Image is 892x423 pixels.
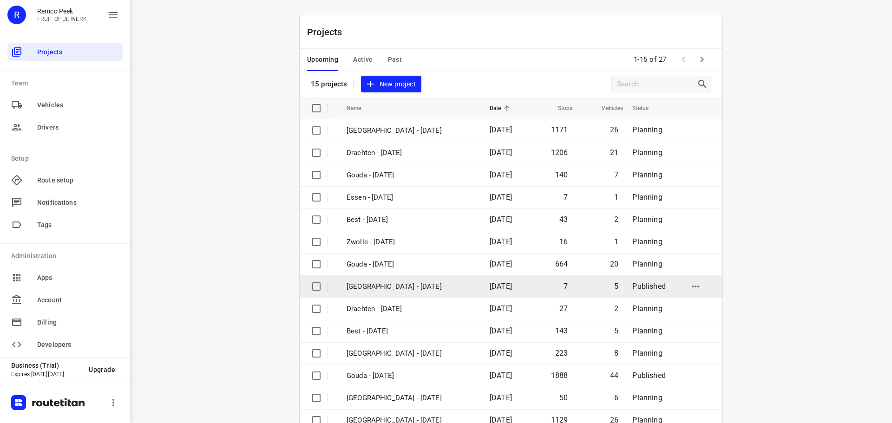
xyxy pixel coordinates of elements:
[37,7,87,15] p: Remco Peek
[632,282,666,291] span: Published
[632,371,666,380] span: Published
[347,170,476,181] p: Gouda - Friday
[490,304,512,313] span: [DATE]
[37,340,119,350] span: Developers
[551,371,568,380] span: 1888
[347,393,476,403] p: Antwerpen - Wednesday
[37,220,119,230] span: Tags
[347,281,476,292] p: Gemeente Rotterdam - Thursday
[11,154,123,163] p: Setup
[610,260,618,268] span: 20
[559,215,568,224] span: 43
[37,123,119,132] span: Drivers
[7,313,123,332] div: Billing
[610,371,618,380] span: 44
[37,273,119,283] span: Apps
[307,54,338,65] span: Upcoming
[617,77,697,91] input: Search projects
[693,50,711,69] span: Next Page
[37,176,119,185] span: Route setup
[7,96,123,114] div: Vehicles
[311,80,348,88] p: 15 projects
[490,349,512,358] span: [DATE]
[614,393,618,402] span: 6
[559,304,568,313] span: 27
[555,260,568,268] span: 664
[555,326,568,335] span: 143
[490,170,512,179] span: [DATE]
[610,125,618,134] span: 26
[347,192,476,203] p: Essen - Friday
[37,16,87,22] p: FRUIT OP JE WERK
[674,50,693,69] span: Previous Page
[546,103,573,114] span: Stops
[367,78,416,90] span: New project
[632,349,662,358] span: Planning
[353,54,373,65] span: Active
[347,304,476,314] p: Drachten - Thursday
[630,50,670,70] span: 1-15 of 27
[697,78,711,90] div: Search
[490,215,512,224] span: [DATE]
[7,43,123,61] div: Projects
[632,304,662,313] span: Planning
[555,349,568,358] span: 223
[490,393,512,402] span: [DATE]
[361,76,421,93] button: New project
[490,260,512,268] span: [DATE]
[7,291,123,309] div: Account
[37,198,119,208] span: Notifications
[37,295,119,305] span: Account
[551,148,568,157] span: 1206
[564,193,568,202] span: 7
[347,371,476,381] p: Gouda - Wednesday
[632,103,661,114] span: Status
[347,215,476,225] p: Best - Friday
[347,103,374,114] span: Name
[307,25,350,39] p: Projects
[347,348,476,359] p: Zwolle - Thursday
[7,6,26,24] div: R
[347,259,476,270] p: Gouda - Thursday
[610,148,618,157] span: 21
[632,170,662,179] span: Planning
[564,282,568,291] span: 7
[490,193,512,202] span: [DATE]
[347,125,476,136] p: Zwolle - Wednesday
[614,282,618,291] span: 5
[559,393,568,402] span: 50
[614,237,618,246] span: 1
[632,125,662,134] span: Planning
[632,237,662,246] span: Planning
[632,148,662,157] span: Planning
[7,193,123,212] div: Notifications
[614,215,618,224] span: 2
[614,349,618,358] span: 8
[614,193,618,202] span: 1
[490,148,512,157] span: [DATE]
[490,125,512,134] span: [DATE]
[347,326,476,337] p: Best - Thursday
[590,103,623,114] span: Vehicles
[555,170,568,179] span: 140
[632,215,662,224] span: Planning
[37,318,119,327] span: Billing
[490,103,513,114] span: Date
[11,362,81,369] p: Business (Trial)
[7,118,123,137] div: Drivers
[614,304,618,313] span: 2
[7,335,123,354] div: Developers
[632,193,662,202] span: Planning
[551,125,568,134] span: 1171
[89,366,115,373] span: Upgrade
[559,237,568,246] span: 16
[614,170,618,179] span: 7
[632,326,662,335] span: Planning
[37,47,119,57] span: Projects
[490,282,512,291] span: [DATE]
[490,371,512,380] span: [DATE]
[632,393,662,402] span: Planning
[11,78,123,88] p: Team
[7,215,123,234] div: Tags
[7,171,123,189] div: Route setup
